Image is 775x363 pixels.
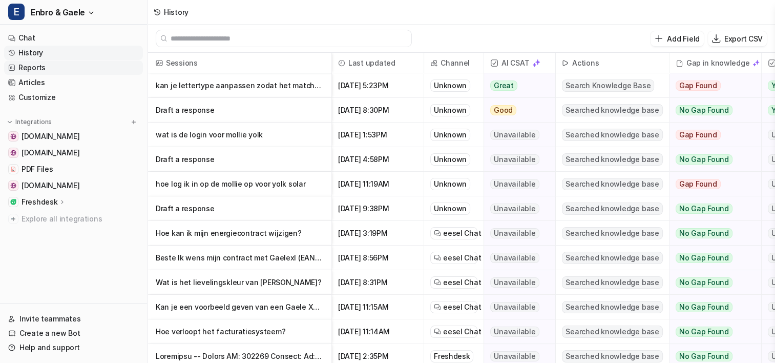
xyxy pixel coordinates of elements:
[674,53,757,73] div: Gap in knowledge
[443,327,481,337] span: eesel Chat
[10,183,16,189] img: enbro-my.sharepoint.com
[490,130,539,140] span: Unavailable
[562,178,662,190] span: Searched knowledge base
[708,31,767,46] button: Export CSV
[724,33,763,44] p: Export CSV
[669,295,753,319] button: No Gap Found
[562,252,662,264] span: Searched knowledge base
[22,211,139,227] span: Explore all integrations
[336,123,420,147] span: [DATE] 1:53PM
[4,90,143,105] a: Customize
[434,228,474,238] a: eesel Chat
[562,350,662,362] span: Searched knowledge base
[676,105,732,115] span: No Gap Found
[156,196,323,221] p: Draft a response
[4,129,143,144] a: www.gaele.be[DOMAIN_NAME]
[336,270,420,295] span: [DATE] 8:31PM
[669,98,753,123] button: No Gap Found
[130,118,137,126] img: menu_add.svg
[434,254,441,261] img: eeselChat
[430,153,470,166] div: Unknown
[490,154,539,165] span: Unavailable
[434,302,474,312] a: eesel Chat
[336,73,420,98] span: [DATE] 5:23PM
[676,253,732,263] span: No Gap Found
[15,118,52,126] p: Integrations
[669,319,753,344] button: No Gap Found
[562,326,662,338] span: Searched knowledge base
[676,179,721,189] span: Gap Found
[156,295,323,319] p: Kan je een voorbeeld geven van een Gaele XL facturatie?
[336,196,420,221] span: [DATE] 9:38PM
[669,147,753,172] button: No Gap Found
[484,73,549,98] button: Great
[562,301,662,313] span: Searched knowledge base
[336,147,420,172] span: [DATE] 4:58PM
[156,73,323,98] p: kan je lettertype aanpassen zodat het matcht met freshdesk,
[443,277,481,288] span: eesel Chat
[430,203,470,215] div: Unknown
[572,53,599,73] h2: Actions
[10,166,16,172] img: PDF Files
[443,302,481,312] span: eesel Chat
[336,221,420,246] span: [DATE] 3:19PM
[336,53,420,73] span: Last updated
[4,60,143,75] a: Reports
[8,214,18,224] img: explore all integrations
[484,98,549,123] button: Good
[430,350,473,362] div: Freshdesk
[156,172,323,196] p: hoe log ik in op de mollie op voor yolk solar
[10,199,16,205] img: Freshdesk
[156,246,323,270] p: Beste Ik wens mijn contract met Gaelexl (EAN-code: 541448820059175672) te beëindigen. De installa...
[336,319,420,344] span: [DATE] 11:14AM
[22,180,79,191] span: [DOMAIN_NAME]
[10,133,16,139] img: www.gaele.be
[434,230,441,237] img: eeselChat
[434,327,474,337] a: eesel Chat
[490,277,539,288] span: Unavailable
[669,196,753,221] button: No Gap Found
[428,53,479,73] span: Channel
[667,33,699,44] p: Add Field
[676,327,732,337] span: No Gap Found
[562,227,662,239] span: Searched knowledge base
[562,203,662,215] span: Searched knowledge base
[22,131,79,142] span: [DOMAIN_NAME]
[669,221,753,246] button: No Gap Found
[6,118,13,126] img: expand menu
[434,328,441,335] img: eeselChat
[31,5,85,19] span: Enbro & Gaele
[490,228,539,238] span: Unavailable
[443,228,481,238] span: eesel Chat
[676,228,732,238] span: No Gap Found
[4,75,143,90] a: Articles
[676,130,721,140] span: Gap Found
[4,212,143,226] a: Explore all integrations
[4,326,143,340] a: Create a new Bot
[4,31,143,45] a: Chat
[156,123,323,147] p: wat is de login voor mollie yolk
[336,246,420,270] span: [DATE] 8:56PM
[156,270,323,295] p: Wat is het lievelingskleur van [PERSON_NAME]?
[430,104,470,116] div: Unknown
[434,279,441,286] img: eeselChat
[490,105,516,115] span: Good
[430,79,470,92] div: Unknown
[562,129,662,141] span: Searched knowledge base
[676,302,732,312] span: No Gap Found
[336,295,420,319] span: [DATE] 11:15AM
[430,129,470,141] div: Unknown
[434,253,474,263] a: eesel Chat
[4,117,55,127] button: Integrations
[562,276,662,289] span: Searched knowledge base
[156,98,323,123] p: Draft a response
[669,246,753,270] button: No Gap Found
[490,351,539,361] span: Unavailable
[10,150,16,156] img: www.enbro.com
[669,270,753,295] button: No Gap Found
[490,204,539,214] span: Unavailable
[156,319,323,344] p: Hoe verloopt het facturatiesysteem?
[490,80,517,91] span: Great
[562,153,662,166] span: Searched knowledge base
